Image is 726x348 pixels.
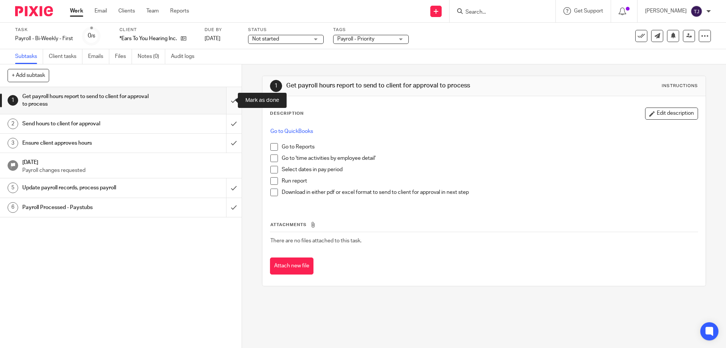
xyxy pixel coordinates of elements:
[282,166,697,173] p: Select dates in pay period
[8,119,18,129] div: 2
[205,27,239,33] label: Due by
[171,49,200,64] a: Audit logs
[270,223,307,227] span: Attachments
[574,8,603,14] span: Get Support
[22,137,153,149] h1: Ensure client approves hours
[645,108,698,120] button: Edit description
[252,36,279,42] span: Not started
[8,69,49,82] button: + Add subtask
[88,49,109,64] a: Emails
[282,189,697,196] p: Download in either pdf or excel format to send to client for approval in next step
[22,91,153,110] h1: Get payroll hours report to send to client for approval to process
[690,5,703,17] img: svg%3E
[270,111,304,117] p: Description
[146,7,159,15] a: Team
[333,27,409,33] label: Tags
[270,238,361,243] span: There are no files attached to this task.
[8,138,18,148] div: 3
[88,31,95,40] div: 0
[15,35,73,42] div: Payroll - Bi-Weekly - First
[119,27,195,33] label: Client
[15,27,73,33] label: Task
[270,129,313,134] a: Go to QuickBooks
[465,9,533,16] input: Search
[22,167,234,174] p: Payroll changes requested
[115,49,132,64] a: Files
[15,6,53,16] img: Pixie
[22,202,153,213] h1: Payroll Processed - Paystubs
[170,7,189,15] a: Reports
[8,183,18,193] div: 5
[645,7,687,15] p: [PERSON_NAME]
[95,7,107,15] a: Email
[22,118,153,130] h1: Send hours to client for approval
[70,7,83,15] a: Work
[282,143,697,151] p: Go to Reports
[270,80,282,92] div: 1
[337,36,374,42] span: Payroll - Priority
[138,49,165,64] a: Notes (0)
[662,83,698,89] div: Instructions
[91,34,95,38] small: /6
[270,257,313,275] button: Attach new file
[118,7,135,15] a: Clients
[15,49,43,64] a: Subtasks
[205,36,220,41] span: [DATE]
[282,154,697,162] p: Go to 'time activities by employee detail'
[49,49,82,64] a: Client tasks
[8,202,18,213] div: 6
[8,95,18,106] div: 1
[248,27,324,33] label: Status
[282,177,697,185] p: Run report
[119,35,177,42] p: *Ears To You Hearing Inc.
[22,157,234,166] h1: [DATE]
[286,82,500,90] h1: Get payroll hours report to send to client for approval to process
[22,182,153,194] h1: Update payroll records, process payroll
